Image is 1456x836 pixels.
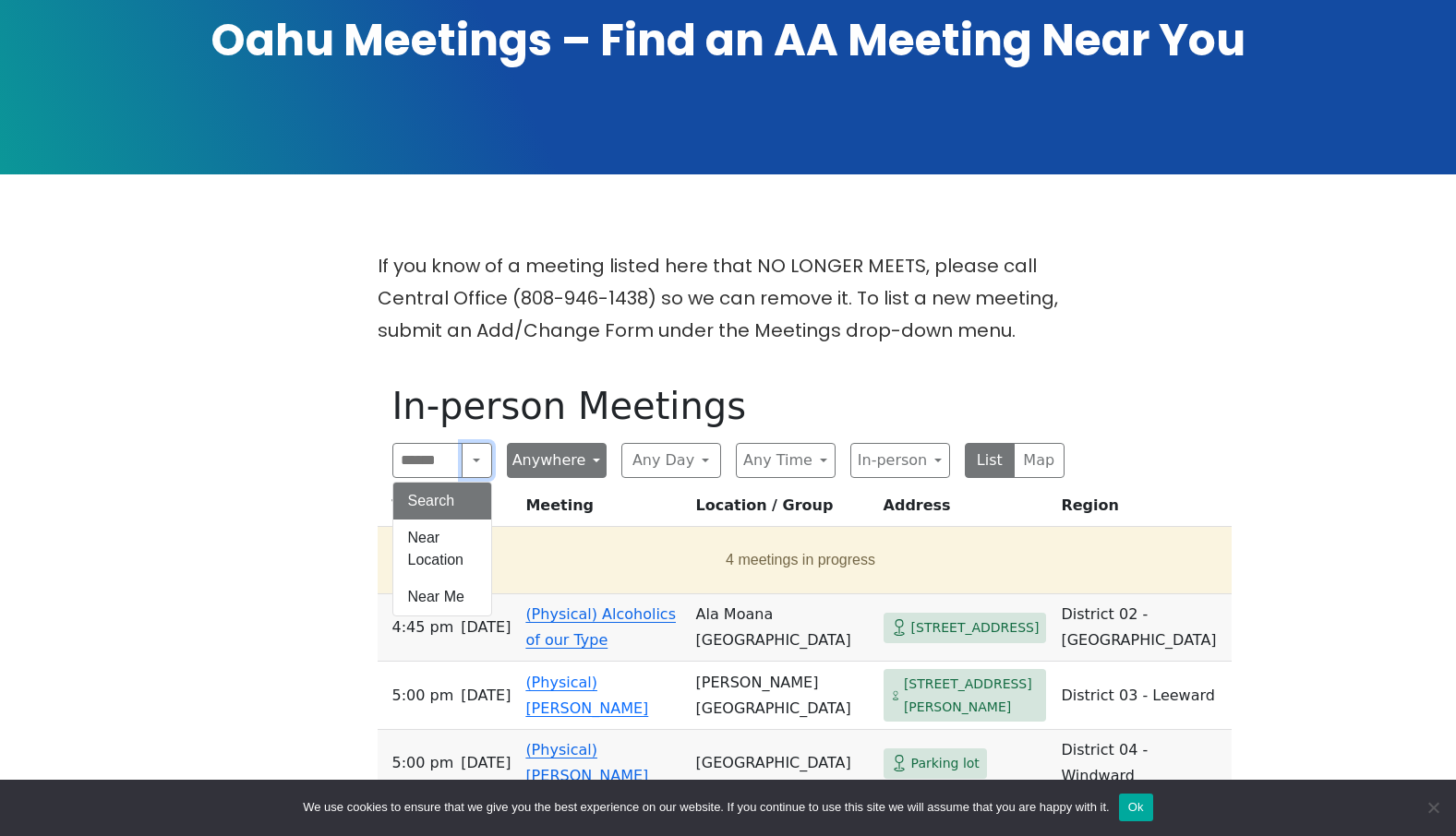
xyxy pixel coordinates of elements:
[461,615,511,640] span: [DATE]
[1053,730,1231,797] td: District 04 - Windward
[689,594,876,662] td: Ala Moana [GEOGRAPHIC_DATA]
[461,683,511,709] span: [DATE]
[507,443,607,478] button: Anywhere
[689,730,876,797] td: [GEOGRAPHIC_DATA]
[1053,493,1231,527] th: Region
[393,579,491,615] button: Near Me
[303,798,1109,817] span: We use cookies to ensure that we give you the best experience on our website. If you continue to ...
[461,750,511,776] span: [DATE]
[1119,794,1153,821] button: Ok
[689,493,876,527] th: Location / Group
[911,752,980,775] span: Parking lot
[378,250,1079,347] p: If you know of a meeting listed here that NO LONGER MEETS, please call Central Office (808-946-14...
[1424,798,1442,817] span: No
[378,493,519,527] th: Time
[1014,443,1065,478] button: Map
[385,534,1217,586] button: 4 meetings in progress
[876,493,1054,527] th: Address
[965,443,1016,478] button: List
[904,673,1040,718] span: [STREET_ADDRESS][PERSON_NAME]
[525,674,648,717] a: (Physical) [PERSON_NAME]
[525,741,648,784] a: (Physical) [PERSON_NAME]
[392,443,463,478] input: Search
[393,520,491,579] button: Near Location
[689,662,876,730] td: [PERSON_NAME][GEOGRAPHIC_DATA]
[462,443,491,478] button: Search
[82,11,1375,70] h1: Oahu Meetings – Find an AA Meeting Near You
[518,493,688,527] th: Meeting
[392,615,454,640] span: 4:45 PM
[392,384,1065,428] h1: In-person Meetings
[850,443,950,478] button: In-person
[621,443,721,478] button: Any Day
[392,750,454,776] span: 5:00 PM
[392,683,454,709] span: 5:00 PM
[911,616,1040,639] span: [STREET_ADDRESS]
[1053,594,1231,662] td: District 02 - [GEOGRAPHIC_DATA]
[393,483,491,520] button: Search
[1053,662,1231,730] td: District 03 - Leeward
[525,605,676,649] a: (Physical) Alcoholics of our Type
[736,443,836,478] button: Any Time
